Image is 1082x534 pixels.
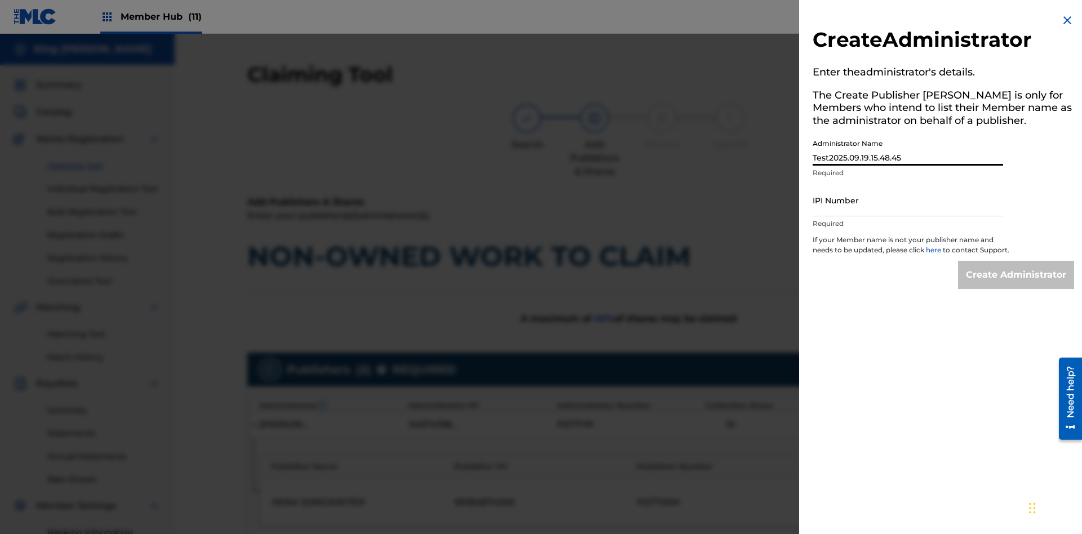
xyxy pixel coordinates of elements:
h5: Enter the administrator 's details. [813,63,1074,86]
h2: Create Administrator [813,27,1074,56]
div: Drag [1029,491,1036,525]
p: If your Member name is not your publisher name and needs to be updated, please click to contact S... [813,235,1010,261]
h5: The Create Publisher [PERSON_NAME] is only for Members who intend to list their Member name as th... [813,86,1074,134]
p: Required [813,219,1003,229]
img: Top Rightsholders [100,10,114,24]
span: (11) [188,11,202,22]
iframe: Chat Widget [1026,480,1082,534]
img: MLC Logo [14,8,57,25]
a: here [926,246,943,254]
iframe: Resource Center [1050,353,1082,446]
p: Required [813,168,1003,178]
span: Member Hub [121,10,202,23]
